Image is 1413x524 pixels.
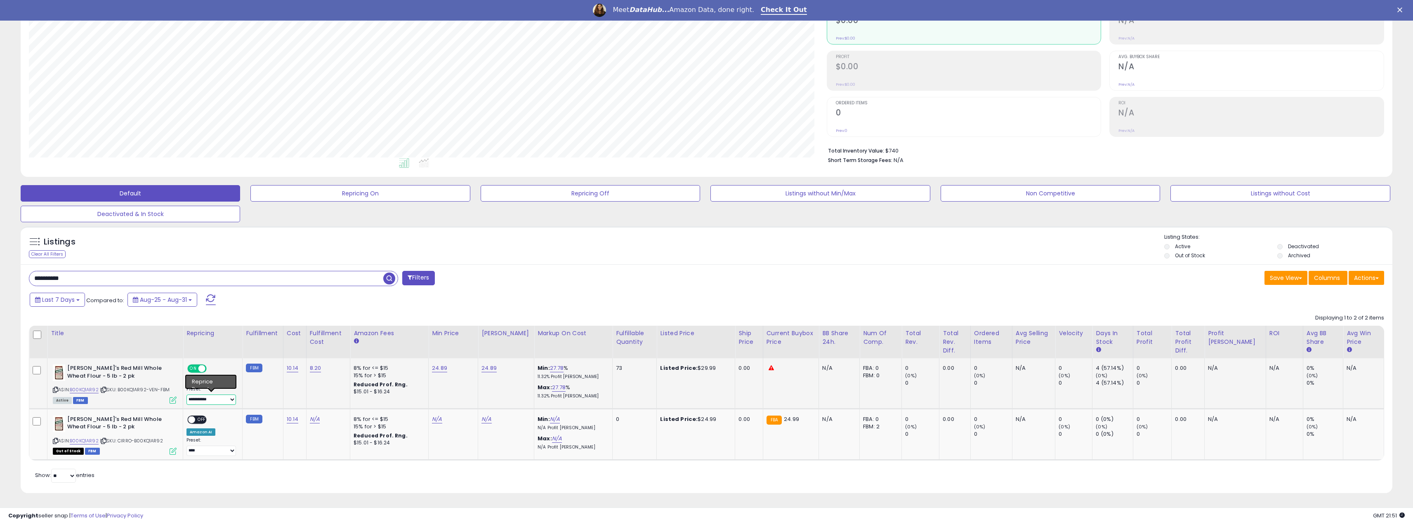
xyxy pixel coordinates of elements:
[1288,252,1310,259] label: Archived
[481,415,491,423] a: N/A
[1137,416,1172,423] div: 0
[974,329,1009,346] div: Ordered Items
[1307,329,1340,346] div: Avg BB Share
[660,415,698,423] b: Listed Price:
[1175,252,1205,259] label: Out of Stock
[1347,346,1352,354] small: Avg Win Price.
[67,416,167,433] b: [PERSON_NAME]'s Red Mill Whole Wheat Flour - 5 lb - 2 pk
[974,379,1012,387] div: 0
[70,437,99,444] a: B00KQ1AR92
[974,430,1012,438] div: 0
[660,416,729,423] div: $24.99
[1137,423,1148,430] small: (0%)
[432,415,442,423] a: N/A
[1118,82,1135,87] small: Prev: N/A
[905,364,939,372] div: 0
[107,512,143,519] a: Privacy Policy
[354,364,422,372] div: 8% for <= $15
[44,236,75,248] h5: Listings
[1307,430,1343,438] div: 0%
[1137,364,1172,372] div: 0
[85,448,100,455] span: FBM
[53,397,72,404] span: All listings currently available for purchase on Amazon
[905,372,917,379] small: (0%)
[53,364,177,403] div: ASIN:
[246,364,262,372] small: FBM
[1096,364,1132,372] div: 4 (57.14%)
[1164,233,1392,241] p: Listing States:
[53,416,177,454] div: ASIN:
[53,364,65,381] img: 51d+0yAlaAL._SL40_.jpg
[1269,416,1297,423] div: N/A
[1118,108,1384,119] h2: N/A
[738,364,756,372] div: 0.00
[943,364,964,372] div: 0.00
[1059,379,1092,387] div: 0
[836,16,1101,27] h2: $0.00
[310,415,320,423] a: N/A
[1309,271,1347,285] button: Columns
[53,448,84,455] span: All listings that are currently out of stock and unavailable for purchase on Amazon
[552,435,562,443] a: N/A
[1349,271,1384,285] button: Actions
[186,386,236,405] div: Preset:
[1137,372,1148,379] small: (0%)
[822,329,856,346] div: BB Share 24h.
[550,364,564,372] a: 27.78
[432,364,447,372] a: 24.89
[1118,55,1384,59] span: Avg. Buybox Share
[29,250,66,258] div: Clear All Filters
[1347,329,1380,346] div: Avg Win Price
[186,428,215,436] div: Amazon AI
[593,4,606,17] img: Profile image for Georgie
[863,372,895,379] div: FBM: 0
[1307,379,1343,387] div: 0%
[354,338,359,345] small: Amazon Fees.
[21,206,240,222] button: Deactivated & In Stock
[354,388,422,395] div: $15.01 - $16.24
[186,377,215,385] div: Amazon AI
[941,185,1160,202] button: Non Competitive
[836,108,1101,119] h2: 0
[354,372,422,379] div: 15% for > $15
[186,437,236,456] div: Preset:
[246,329,279,338] div: Fulfillment
[30,293,85,307] button: Last 7 Days
[86,296,124,304] span: Compared to:
[863,416,895,423] div: FBA: 0
[287,329,303,338] div: Cost
[974,364,1012,372] div: 0
[1016,364,1049,372] div: N/A
[1118,101,1384,106] span: ROI
[481,329,531,338] div: [PERSON_NAME]
[863,364,895,372] div: FBA: 0
[354,439,422,446] div: $15.01 - $16.24
[538,393,606,399] p: 11.32% Profit [PERSON_NAME]
[100,386,170,393] span: | SKU: B00KQ1AR92-VEN-FBM
[310,329,347,346] div: Fulfillment Cost
[1307,372,1318,379] small: (0%)
[905,423,917,430] small: (0%)
[246,415,262,423] small: FBM
[1059,364,1092,372] div: 0
[660,329,731,338] div: Listed Price
[538,329,609,338] div: Markup on Cost
[738,416,756,423] div: 0.00
[53,416,65,432] img: 51d+0yAlaAL._SL40_.jpg
[905,430,939,438] div: 0
[974,372,986,379] small: (0%)
[1118,62,1384,73] h2: N/A
[354,432,408,439] b: Reduced Prof. Rng.
[616,329,653,346] div: Fulfillable Quantity
[738,329,759,346] div: Ship Price
[1096,430,1132,438] div: 0 (0%)
[616,364,650,372] div: 73
[481,185,700,202] button: Repricing Off
[1307,423,1318,430] small: (0%)
[1096,346,1101,354] small: Days In Stock.
[538,444,606,450] p: N/A Profit [PERSON_NAME]
[767,329,816,346] div: Current Buybox Price
[616,416,650,423] div: 0
[836,36,855,41] small: Prev: $0.00
[1118,36,1135,41] small: Prev: N/A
